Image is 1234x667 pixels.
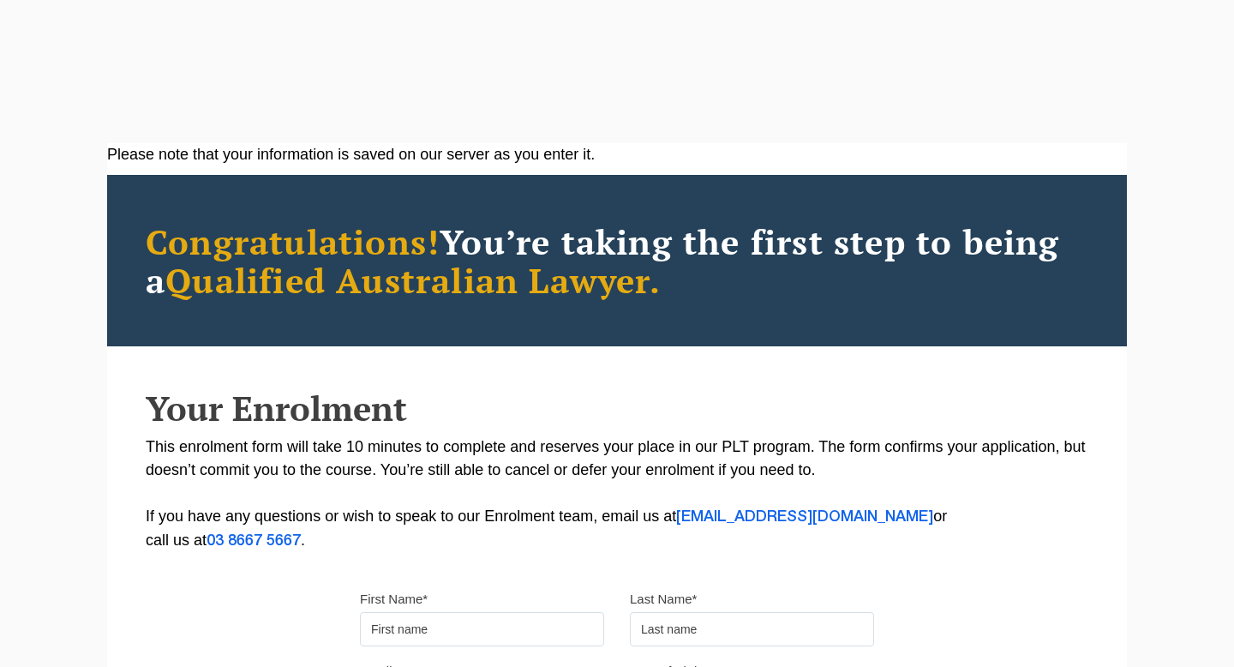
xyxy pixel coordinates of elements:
[630,591,697,608] label: Last Name*
[146,436,1088,553] p: This enrolment form will take 10 minutes to complete and reserves your place in our PLT program. ...
[360,591,428,608] label: First Name*
[146,222,1088,299] h2: You’re taking the first step to being a
[165,257,661,303] span: Qualified Australian Lawyer.
[207,534,301,548] a: 03 8667 5667
[630,612,874,646] input: Last name
[360,612,604,646] input: First name
[146,389,1088,427] h2: Your Enrolment
[676,510,933,524] a: [EMAIL_ADDRESS][DOMAIN_NAME]
[107,143,1127,166] div: Please note that your information is saved on our server as you enter it.
[146,219,440,264] span: Congratulations!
